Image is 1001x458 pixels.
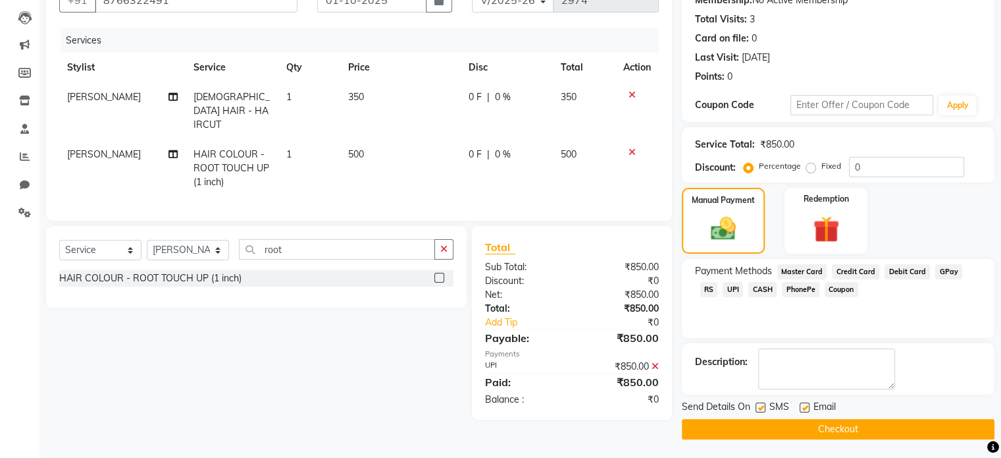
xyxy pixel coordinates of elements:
div: 0 [727,70,732,84]
div: Description: [695,355,748,369]
span: | [487,148,490,161]
div: Balance : [475,393,572,407]
span: UPI [723,282,743,297]
th: Qty [278,53,340,82]
div: Net: [475,288,572,302]
div: UPI [475,360,572,374]
div: ₹850.00 [572,288,669,302]
th: Stylist [59,53,186,82]
a: Add Tip [475,316,588,329]
span: [PERSON_NAME] [67,91,141,103]
span: 350 [561,91,577,103]
span: | [487,90,490,104]
img: _cash.svg [703,214,744,243]
span: Email [813,400,836,416]
span: HAIR COLOUR - ROOT TOUCH UP (1 inch) [193,148,269,188]
th: Action [615,53,659,82]
div: Last Visit: [695,51,739,65]
span: Master Card [777,264,827,279]
button: Apply [938,96,976,115]
button: Checkout [682,419,994,440]
th: Disc [461,53,553,82]
span: Debit Card [885,264,930,279]
div: Payments [485,349,659,360]
div: 3 [750,13,755,26]
div: Coupon Code [695,98,790,112]
span: GPay [935,264,962,279]
div: Discount: [475,274,572,288]
span: Payment Methods [695,264,772,278]
label: Redemption [804,193,849,205]
span: Total [485,241,515,254]
label: Fixed [821,160,841,172]
span: 0 % [495,148,511,161]
div: ₹850.00 [572,302,669,316]
div: ₹850.00 [572,260,669,274]
div: ₹0 [588,316,668,329]
input: Enter Offer / Coupon Code [790,95,934,115]
span: PhonePe [782,282,819,297]
span: 0 F [469,148,482,161]
div: ₹850.00 [572,374,669,390]
img: _gift.svg [805,213,848,246]
span: 500 [561,148,577,160]
span: [DEMOGRAPHIC_DATA] HAIR - HAIRCUT [193,91,270,130]
div: ₹850.00 [572,360,669,374]
div: Services [61,28,669,53]
div: Service Total: [695,138,755,152]
label: Percentage [759,160,801,172]
th: Price [340,53,461,82]
span: Credit Card [832,264,879,279]
span: RS [700,282,718,297]
div: Sub Total: [475,260,572,274]
span: [PERSON_NAME] [67,148,141,160]
div: Payable: [475,330,572,346]
span: Coupon [825,282,858,297]
div: Total: [475,302,572,316]
span: 1 [286,148,292,160]
div: Total Visits: [695,13,747,26]
div: Paid: [475,374,572,390]
th: Total [553,53,615,82]
div: [DATE] [742,51,770,65]
span: SMS [769,400,789,416]
div: ₹850.00 [760,138,794,152]
span: 500 [348,148,364,160]
div: Discount: [695,161,736,175]
div: ₹0 [572,274,669,288]
span: 0 F [469,90,482,104]
span: CASH [748,282,777,297]
span: 350 [348,91,364,103]
div: Card on file: [695,32,749,45]
div: ₹0 [572,393,669,407]
span: 0 % [495,90,511,104]
span: 1 [286,91,292,103]
th: Service [186,53,278,82]
div: Points: [695,70,725,84]
span: Send Details On [682,400,750,416]
div: ₹850.00 [572,330,669,346]
label: Manual Payment [692,194,755,206]
input: Search or Scan [239,239,435,260]
div: 0 [752,32,757,45]
div: HAIR COLOUR - ROOT TOUCH UP (1 inch) [59,272,242,285]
